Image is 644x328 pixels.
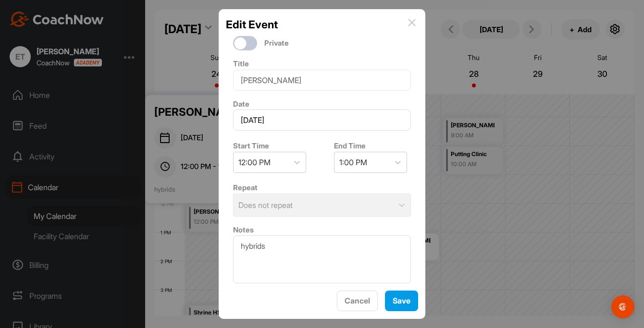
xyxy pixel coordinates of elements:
label: Repeat [233,183,258,192]
input: Select Date [233,109,411,131]
label: Date [233,99,249,109]
label: Start Time [233,141,269,150]
label: Notes [233,225,254,234]
div: Open Intercom Messenger [611,295,634,318]
label: End Time [334,141,366,150]
img: info [408,19,416,26]
h2: Edit Event [226,16,278,33]
button: Save [385,291,418,311]
label: Private [264,38,289,49]
input: Event Name [233,70,411,91]
div: 1:00 PM [339,157,367,168]
label: Title [233,59,249,68]
div: 12:00 PM [238,157,271,168]
button: Cancel [337,291,378,311]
